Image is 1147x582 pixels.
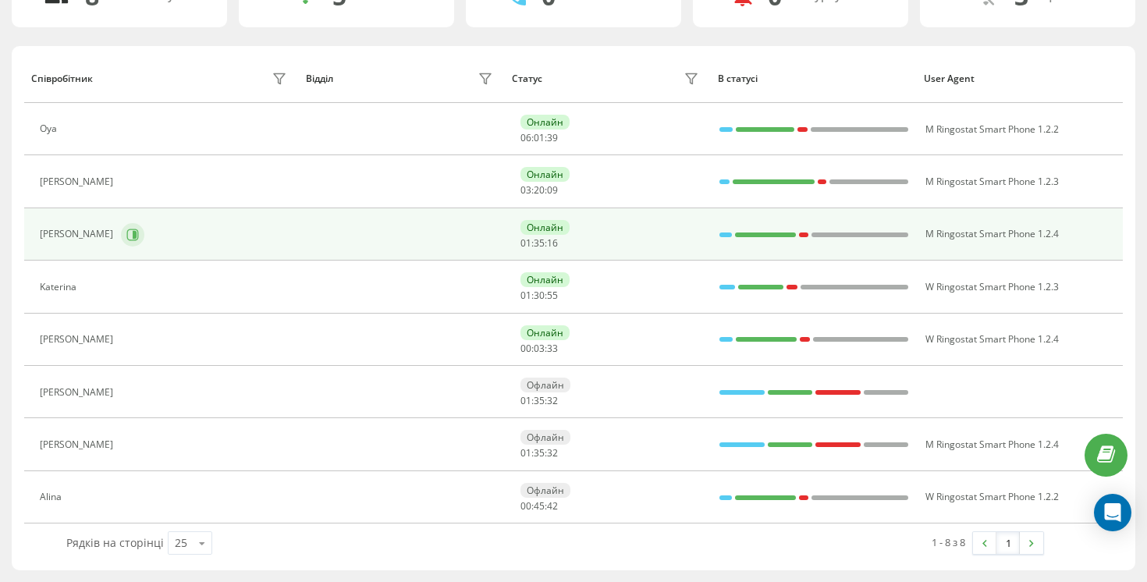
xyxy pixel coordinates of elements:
[520,115,570,130] div: Онлайн
[925,280,1059,293] span: W Ringostat Smart Phone 1.2.3
[520,131,531,144] span: 06
[534,236,545,250] span: 35
[520,220,570,235] div: Онлайн
[547,289,558,302] span: 55
[534,183,545,197] span: 20
[547,131,558,144] span: 39
[534,342,545,355] span: 03
[932,534,965,550] div: 1 - 8 з 8
[925,122,1059,136] span: M Ringostat Smart Phone 1.2.2
[520,342,531,355] span: 00
[520,501,558,512] div: : :
[925,227,1059,240] span: M Ringostat Smart Phone 1.2.4
[66,535,164,550] span: Рядків на сторінці
[175,535,187,551] div: 25
[718,73,909,84] div: В статусі
[996,532,1020,554] a: 1
[40,176,117,187] div: [PERSON_NAME]
[520,290,558,301] div: : :
[520,448,558,459] div: : :
[534,131,545,144] span: 01
[40,334,117,345] div: [PERSON_NAME]
[40,439,117,450] div: [PERSON_NAME]
[520,133,558,144] div: : :
[534,394,545,407] span: 35
[520,183,531,197] span: 03
[534,289,545,302] span: 30
[520,236,531,250] span: 01
[534,499,545,513] span: 45
[520,343,558,354] div: : :
[520,446,531,460] span: 01
[40,387,117,398] div: [PERSON_NAME]
[520,167,570,182] div: Онлайн
[31,73,93,84] div: Співробітник
[925,490,1059,503] span: W Ringostat Smart Phone 1.2.2
[520,289,531,302] span: 01
[547,499,558,513] span: 42
[547,183,558,197] span: 09
[520,499,531,513] span: 00
[306,73,333,84] div: Відділ
[547,446,558,460] span: 32
[40,123,61,134] div: Oya
[925,332,1059,346] span: W Ringostat Smart Phone 1.2.4
[520,396,558,406] div: : :
[547,236,558,250] span: 16
[40,229,117,240] div: [PERSON_NAME]
[520,378,570,392] div: Офлайн
[40,282,80,293] div: Katerina
[924,73,1115,84] div: User Agent
[547,342,558,355] span: 33
[1094,494,1131,531] div: Open Intercom Messenger
[40,492,66,502] div: Alina
[520,272,570,287] div: Онлайн
[520,394,531,407] span: 01
[925,438,1059,451] span: M Ringostat Smart Phone 1.2.4
[520,483,570,498] div: Офлайн
[520,430,570,445] div: Офлайн
[547,394,558,407] span: 32
[520,185,558,196] div: : :
[925,175,1059,188] span: M Ringostat Smart Phone 1.2.3
[520,325,570,340] div: Онлайн
[512,73,542,84] div: Статус
[534,446,545,460] span: 35
[520,238,558,249] div: : :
